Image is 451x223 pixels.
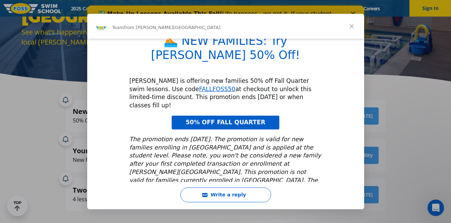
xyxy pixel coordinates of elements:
[11,5,255,32] div: Life happens—we get it. If your student has to miss a lesson this Fall Quarter, you can reschedul...
[339,14,364,39] span: Close
[129,136,321,192] i: The promotion ends [DATE]. The promotion is valid for new families enrolling in [GEOGRAPHIC_DATA]...
[11,5,135,11] b: ✅ Make-Up Lessons Available This Fall!
[264,6,271,10] div: Close
[180,187,271,202] button: Write a reply
[112,25,124,30] span: Team
[129,34,322,67] h1: 🏊 NEW FAMILIES: Try [PERSON_NAME] 50% Off!
[96,22,107,33] img: Profile image for Team
[186,119,265,126] span: 50% OFF FALL QUARTER
[129,77,322,110] div: [PERSON_NAME] is offering new families 50% off Fall Quarter swim lessons. Use code at checkout to...
[172,116,279,129] a: 50% OFF FALL QUARTER
[124,25,220,30] span: from [PERSON_NAME][GEOGRAPHIC_DATA]
[199,86,235,93] a: FALLFOSS50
